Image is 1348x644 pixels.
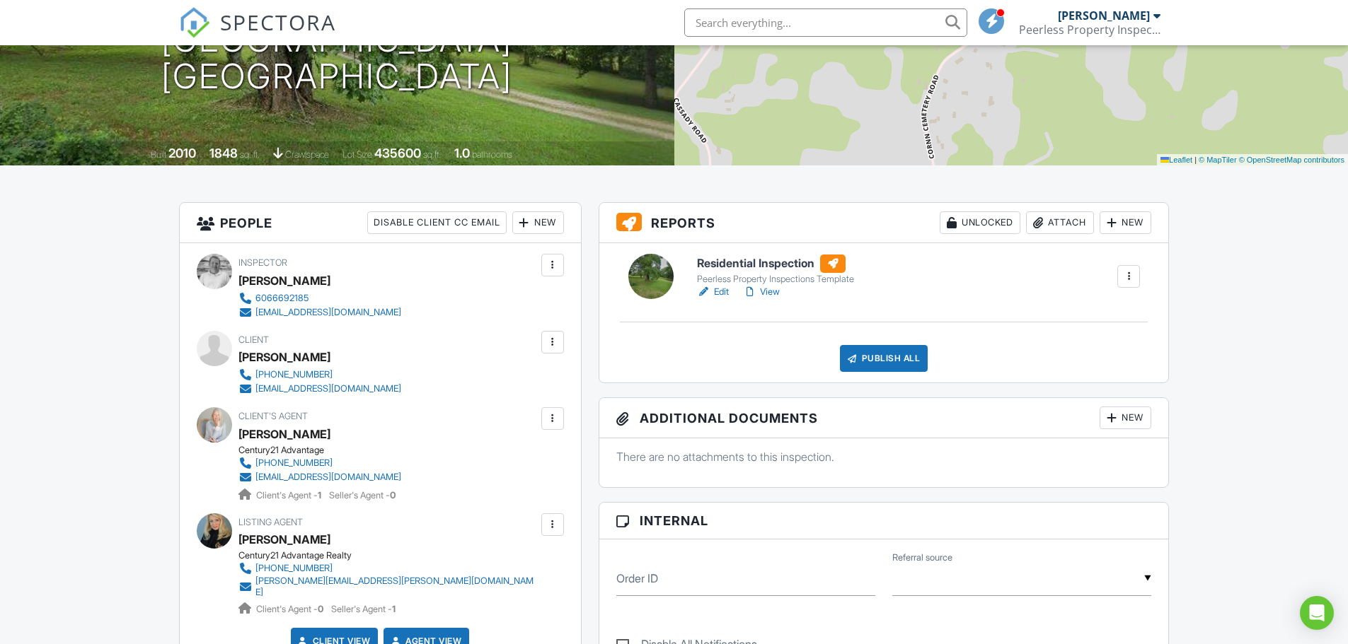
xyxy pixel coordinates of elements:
div: 1848 [209,146,238,160]
span: Listing Agent [238,517,303,527]
h3: Reports [599,203,1169,243]
span: Inspector [238,257,287,268]
div: 1.0 [454,146,470,160]
span: Client's Agent - [256,604,326,614]
span: Client's Agent - [256,490,323,500]
a: Edit [697,285,729,299]
span: Client [238,334,269,345]
a: [PHONE_NUMBER] [238,368,401,382]
h3: Internal [599,503,1169,539]
h6: Residential Inspection [697,254,854,273]
div: [PERSON_NAME][EMAIL_ADDRESS][PERSON_NAME][DOMAIN_NAME] [255,575,538,598]
a: [PERSON_NAME] [238,529,330,550]
a: © MapTiler [1199,156,1237,164]
strong: 1 [318,490,321,500]
span: crawlspace [285,149,329,160]
a: © OpenStreetMap contributors [1239,156,1344,164]
div: 2010 [168,146,196,160]
a: View [743,285,780,299]
img: The Best Home Inspection Software - Spectora [179,7,210,38]
div: New [512,211,564,234]
h3: People [180,203,581,243]
div: Century21 Advantage Realty [238,550,549,561]
div: [EMAIL_ADDRESS][DOMAIN_NAME] [255,472,401,483]
div: [EMAIL_ADDRESS][DOMAIN_NAME] [255,307,401,318]
span: Built [151,149,166,160]
h1: [GEOGRAPHIC_DATA] [GEOGRAPHIC_DATA] [161,21,512,96]
div: Century21 Advantage [238,445,413,456]
div: [PERSON_NAME] [1058,8,1150,23]
div: [PERSON_NAME] [238,270,330,291]
span: SPECTORA [220,7,336,37]
div: [EMAIL_ADDRESS][DOMAIN_NAME] [255,383,401,394]
strong: 0 [390,490,396,500]
a: [EMAIL_ADDRESS][DOMAIN_NAME] [238,382,401,396]
span: bathrooms [472,149,512,160]
div: New [1100,406,1151,429]
a: [EMAIL_ADDRESS][DOMAIN_NAME] [238,305,401,320]
span: sq. ft. [240,149,260,160]
span: Seller's Agent - [331,604,396,614]
div: Open Intercom Messenger [1300,596,1334,630]
a: [PHONE_NUMBER] [238,456,401,470]
div: Disable Client CC Email [367,211,507,234]
label: Referral source [892,551,952,564]
label: Order ID [616,570,658,586]
span: Lot Size [342,149,372,160]
a: 6066692185 [238,291,401,305]
a: SPECTORA [179,19,336,49]
a: [PHONE_NUMBER] [238,561,538,575]
div: [PHONE_NUMBER] [255,563,333,574]
a: [PERSON_NAME] [238,423,330,445]
h3: Additional Documents [599,398,1169,438]
span: Client's Agent [238,411,308,421]
div: Peerless Property Inspections Template [697,274,854,285]
a: [EMAIL_ADDRESS][DOMAIN_NAME] [238,470,401,484]
div: [PERSON_NAME] [238,346,330,368]
input: Search everything... [684,8,967,37]
span: Seller's Agent - [329,490,396,500]
span: sq.ft. [423,149,441,160]
p: There are no attachments to this inspection. [616,449,1152,464]
div: [PHONE_NUMBER] [255,369,333,380]
strong: 0 [318,604,323,614]
div: Peerless Property Inspections [1019,23,1160,37]
strong: 1 [392,604,396,614]
div: Unlocked [940,211,1020,234]
div: 435600 [374,146,421,160]
div: Attach [1026,211,1094,234]
a: [PERSON_NAME][EMAIL_ADDRESS][PERSON_NAME][DOMAIN_NAME] [238,575,538,598]
div: [PHONE_NUMBER] [255,457,333,469]
div: 6066692185 [255,293,309,304]
div: New [1100,211,1151,234]
a: Leaflet [1160,156,1192,164]
a: Residential Inspection Peerless Property Inspections Template [697,254,854,286]
span: | [1194,156,1197,164]
div: Publish All [840,345,928,372]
